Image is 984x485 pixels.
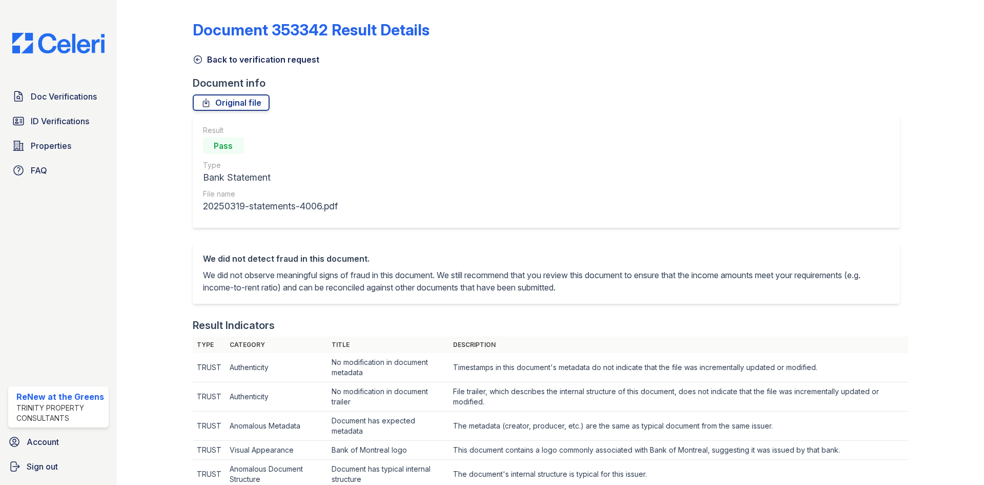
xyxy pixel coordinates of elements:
[449,382,908,412] td: File trailer, which describes the internal structure of this document, does not indicate that the...
[16,391,105,403] div: ReNew at the Greens
[8,135,109,156] a: Properties
[449,353,908,382] td: Timestamps in this document's metadata do not indicate that the file was incrementally updated or...
[203,125,338,135] div: Result
[225,353,327,382] td: Authenticity
[449,337,908,353] th: Description
[327,412,449,441] td: Document has expected metadata
[449,412,908,441] td: The metadata (creator, producer, etc.) are the same as typical document from the same issuer.
[31,164,47,177] span: FAQ
[27,436,59,448] span: Account
[4,33,113,53] img: CE_Logo_Blue-a8612792a0a2168367f1c8372b55b34899dd931a85d93a1a3d3e32e68fde9ad4.png
[203,199,338,214] div: 20250319-statements-4006.pdf
[4,432,113,452] a: Account
[193,21,429,39] a: Document 353342 Result Details
[327,337,449,353] th: Title
[225,337,327,353] th: Category
[193,382,225,412] td: TRUST
[327,441,449,460] td: Bank of Montreal logo
[225,412,327,441] td: Anomalous Metadata
[8,160,109,181] a: FAQ
[449,441,908,460] td: This document contains a logo commonly associated with Bank of Montreal, suggesting it was issued...
[8,111,109,131] a: ID Verifications
[225,382,327,412] td: Authenticity
[203,253,890,265] div: We did not detect fraud in this document.
[225,441,327,460] td: Visual Appearance
[193,318,275,333] div: Result Indicators
[193,441,225,460] td: TRUST
[31,115,89,127] span: ID Verifications
[203,269,890,294] p: We did not observe meaningful signs of fraud in this document. We still recommend that you review...
[193,412,225,441] td: TRUST
[193,76,908,90] div: Document info
[31,140,71,152] span: Properties
[193,353,225,382] td: TRUST
[203,189,338,199] div: File name
[193,94,270,111] a: Original file
[27,460,58,473] span: Sign out
[4,456,113,477] a: Sign out
[203,138,244,154] div: Pass
[8,86,109,107] a: Doc Verifications
[327,353,449,382] td: No modification in document metadata
[203,160,338,170] div: Type
[31,90,97,103] span: Doc Verifications
[16,403,105,423] div: Trinity Property Consultants
[193,53,319,66] a: Back to verification request
[327,382,449,412] td: No modification in document trailer
[203,170,338,185] div: Bank Statement
[193,337,225,353] th: Type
